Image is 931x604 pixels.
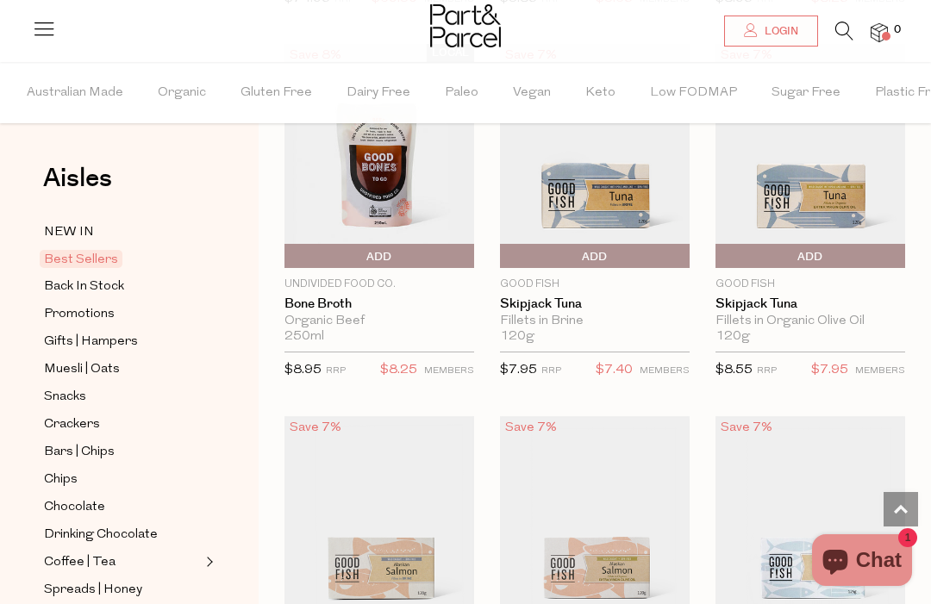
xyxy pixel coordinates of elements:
img: Bone Broth [284,44,474,268]
a: Login [724,16,818,47]
button: Add To Parcel [284,244,474,268]
small: RRP [757,366,777,376]
span: Drinking Chocolate [44,525,158,545]
span: Paleo [445,63,478,123]
div: Save 7% [715,416,778,439]
span: Bars | Chips [44,442,115,463]
span: NEW IN [44,222,94,243]
span: Aisles [43,159,112,197]
small: MEMBERS [640,366,690,376]
span: Back In Stock [44,277,124,297]
span: Promotions [44,304,115,325]
span: $8.25 [380,359,417,382]
span: Muesli | Oats [44,359,120,380]
a: Coffee | Tea [44,551,201,573]
a: Bone Broth [284,296,474,312]
span: Organic [158,63,206,123]
a: Gifts | Hampers [44,331,201,352]
div: Fillets in Organic Olive Oil [715,314,905,329]
p: Undivided Food Co. [284,277,474,292]
img: Skipjack Tuna [715,44,905,268]
a: Chips [44,469,201,490]
span: Crackers [44,414,100,435]
div: Fillets in Brine [500,314,690,329]
span: Australian Made [27,63,123,123]
small: RRP [326,366,346,376]
span: Gluten Free [241,63,312,123]
a: NEW IN [44,221,201,243]
button: Add To Parcel [500,244,690,268]
span: Low FODMAP [650,63,737,123]
a: Bars | Chips [44,441,201,463]
a: Back In Stock [44,276,201,297]
div: Organic Beef [284,314,474,329]
span: Chips [44,470,78,490]
div: Save 7% [500,416,562,439]
a: Muesli | Oats [44,358,201,380]
span: 120g [500,329,534,345]
span: Spreads | Honey [44,580,142,601]
p: Good Fish [715,277,905,292]
div: Save 7% [284,416,347,439]
span: Vegan [513,63,551,123]
a: Chocolate [44,496,201,518]
small: MEMBERS [424,366,474,376]
span: $8.95 [284,364,322,377]
a: Spreads | Honey [44,579,201,601]
span: Login [760,24,798,39]
button: Add To Parcel [715,244,905,268]
a: Skipjack Tuna [715,296,905,312]
span: $7.95 [811,359,848,382]
a: Promotions [44,303,201,325]
span: $7.95 [500,364,537,377]
button: Expand/Collapse Coffee | Tea [202,551,214,572]
span: 120g [715,329,750,345]
a: Snacks [44,386,201,408]
span: 0 [890,22,905,38]
a: Skipjack Tuna [500,296,690,312]
span: $7.40 [596,359,633,382]
span: Sugar Free [772,63,840,123]
a: 0 [871,23,888,41]
span: Keto [585,63,615,123]
span: Chocolate [44,497,105,518]
a: Aisles [43,165,112,209]
span: Best Sellers [40,250,122,268]
small: RRP [541,366,561,376]
span: Dairy Free [347,63,410,123]
span: Coffee | Tea [44,552,116,573]
a: Drinking Chocolate [44,524,201,545]
inbox-online-store-chat: Shopify online store chat [807,534,917,590]
p: Good Fish [500,277,690,292]
small: MEMBERS [855,366,905,376]
span: Gifts | Hampers [44,332,138,352]
span: 250ml [284,329,324,345]
span: Snacks [44,387,86,408]
img: Skipjack Tuna [500,44,690,268]
img: Part&Parcel [430,4,501,47]
span: $8.55 [715,364,753,377]
a: Crackers [44,414,201,435]
a: Best Sellers [44,249,201,270]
